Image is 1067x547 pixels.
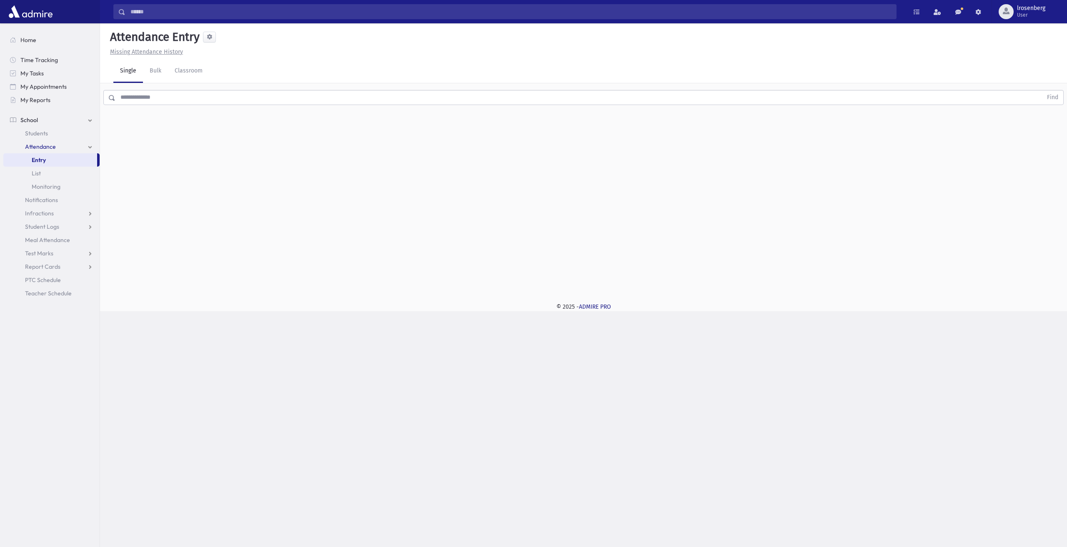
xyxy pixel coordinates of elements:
span: User [1017,12,1045,18]
a: Time Tracking [3,53,100,67]
span: Notifications [25,196,58,204]
a: Infractions [3,207,100,220]
a: Notifications [3,193,100,207]
div: © 2025 - [113,302,1054,311]
a: My Tasks [3,67,100,80]
a: Classroom [168,60,209,83]
span: Teacher Schedule [25,290,72,297]
a: Single [113,60,143,83]
span: My Tasks [20,70,44,77]
a: List [3,167,100,180]
span: Time Tracking [20,56,58,64]
a: Student Logs [3,220,100,233]
img: AdmirePro [7,3,55,20]
input: Search [125,4,896,19]
a: Attendance [3,140,100,153]
a: Report Cards [3,260,100,273]
a: PTC Schedule [3,273,100,287]
a: Entry [3,153,97,167]
a: My Appointments [3,80,100,93]
span: Monitoring [32,183,60,190]
a: Monitoring [3,180,100,193]
span: PTC Schedule [25,276,61,284]
a: Home [3,33,100,47]
a: Students [3,127,100,140]
a: Teacher Schedule [3,287,100,300]
a: ADMIRE PRO [579,303,611,310]
span: Attendance [25,143,56,150]
a: Meal Attendance [3,233,100,247]
button: Find [1042,90,1063,105]
span: Test Marks [25,250,53,257]
span: lrosenberg [1017,5,1045,12]
span: My Appointments [20,83,67,90]
span: Home [20,36,36,44]
span: My Reports [20,96,50,104]
u: Missing Attendance History [110,48,183,55]
span: Student Logs [25,223,59,230]
span: School [20,116,38,124]
h5: Attendance Entry [107,30,200,44]
a: School [3,113,100,127]
a: My Reports [3,93,100,107]
span: Students [25,130,48,137]
a: Bulk [143,60,168,83]
span: Meal Attendance [25,236,70,244]
span: List [32,170,41,177]
span: Infractions [25,210,54,217]
span: Entry [32,156,46,164]
a: Missing Attendance History [107,48,183,55]
span: Report Cards [25,263,60,270]
a: Test Marks [3,247,100,260]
